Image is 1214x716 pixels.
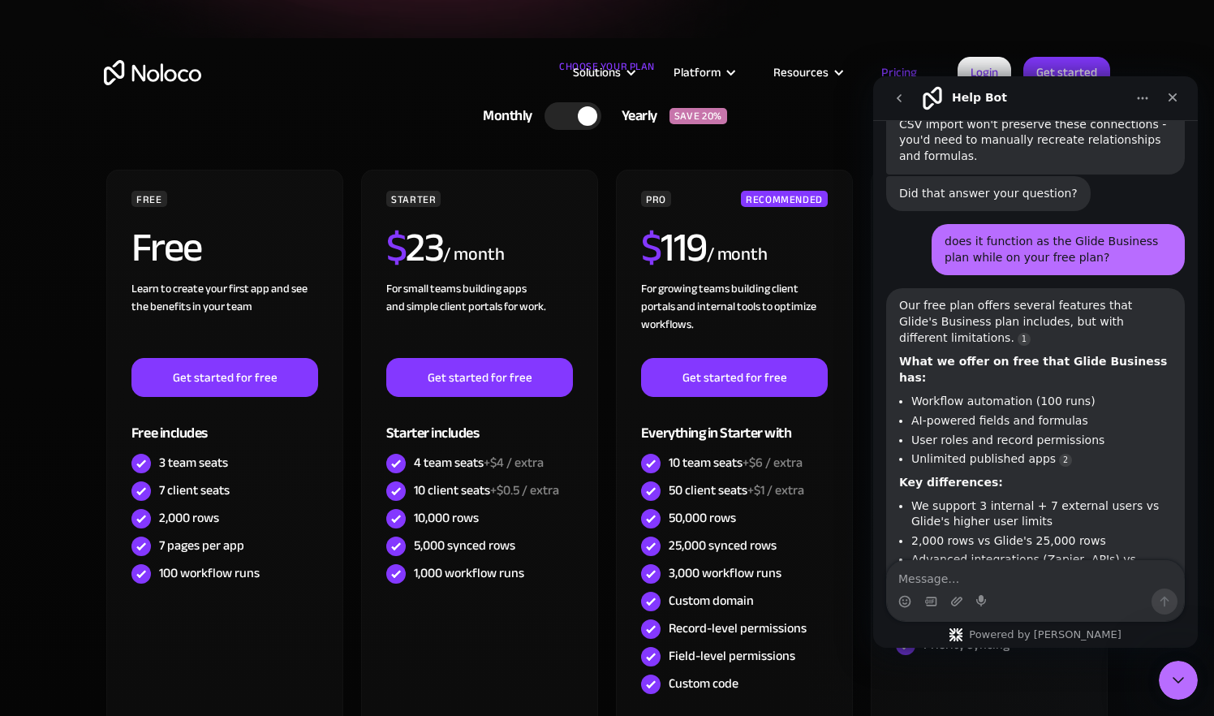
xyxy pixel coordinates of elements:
[641,280,828,358] div: For growing teams building client portals and internal tools to optimize workflows.
[873,76,1198,648] iframe: Intercom live chat
[38,375,299,390] li: Unlimited published apps
[38,476,299,506] li: Advanced integrations (Zapier, APIs) vs Glide's limited integrations
[674,62,721,83] div: Platform
[861,62,937,83] a: Pricing
[38,457,299,472] li: 2,000 rows vs Glide's 25,000 rows
[641,191,671,207] div: PRO
[386,280,573,358] div: For small teams building apps and simple client portals for work. ‍
[38,356,299,372] li: User roles and record permissions
[923,636,1010,653] div: Priority syncing
[669,509,736,527] div: 50,000 rows
[104,60,201,85] a: home
[38,317,299,333] li: Workflow automation (100 runs)
[741,191,828,207] div: RECOMMENDED
[386,358,573,397] a: Get started for free
[159,509,219,527] div: 2,000 rows
[13,212,312,573] div: Help Bot says…
[38,337,299,352] li: AI-powered fields and formulas
[573,62,621,83] div: Solutions
[386,397,573,450] div: Starter includes
[553,62,653,83] div: Solutions
[26,278,294,308] b: What we offer on free that Glide Business has:
[707,242,768,268] div: / month
[144,257,157,270] a: Source reference 129997259:
[278,512,304,538] button: Send a message…
[773,62,829,83] div: Resources
[958,57,1011,88] a: Login
[669,619,807,637] div: Record-level permissions
[26,222,299,270] div: Our free plan offers several features that Glide's Business plan includes, but with different lim...
[131,280,318,358] div: Learn to create your first app and see the benefits in your team ‍
[414,509,479,527] div: 10,000 rows
[14,485,311,512] textarea: Message…
[131,191,167,207] div: FREE
[669,481,804,499] div: 50 client seats
[386,227,444,268] h2: 23
[159,454,228,472] div: 3 team seats
[26,399,130,412] b: Key differences:
[414,537,515,554] div: 5,000 synced rows
[669,564,781,582] div: 3,000 workflow runs
[641,227,707,268] h2: 119
[159,481,230,499] div: 7 client seats
[159,537,244,554] div: 7 pages per app
[131,358,318,397] a: Get started for free
[414,564,524,582] div: 1,000 workflow runs
[669,675,738,692] div: Custom code
[653,62,753,83] div: Platform
[159,564,260,582] div: 100 workflow runs
[77,519,90,532] button: Upload attachment
[743,451,803,475] span: +$6 / extra
[186,377,199,390] a: Source reference 128548437:
[669,537,777,554] div: 25,000 synced rows
[1159,661,1198,700] iframe: Intercom live chat
[747,478,804,502] span: +$1 / extra
[443,242,504,268] div: / month
[25,519,38,532] button: Emoji picker
[386,191,441,207] div: STARTER
[669,592,754,610] div: Custom domain
[1023,57,1110,88] a: Get started
[641,397,828,450] div: Everything in Starter with
[669,647,795,665] div: Field-level permissions
[51,519,64,532] button: Gif picker
[641,209,661,286] span: $
[131,227,202,268] h2: Free
[38,422,299,452] li: We support 3 internal + 7 external users vs Glide's higher user limits
[103,519,116,532] button: Start recording
[669,454,803,472] div: 10 team seats
[13,212,312,572] div: Our free plan offers several features that Glide's Business plan includes, but with different lim...
[484,451,544,475] span: +$4 / extra
[414,481,559,499] div: 10 client seats
[131,397,318,450] div: Free includes
[641,358,828,397] a: Get started for free
[490,478,559,502] span: +$0.5 / extra
[386,209,407,286] span: $
[414,454,544,472] div: 4 team seats
[753,62,861,83] div: Resources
